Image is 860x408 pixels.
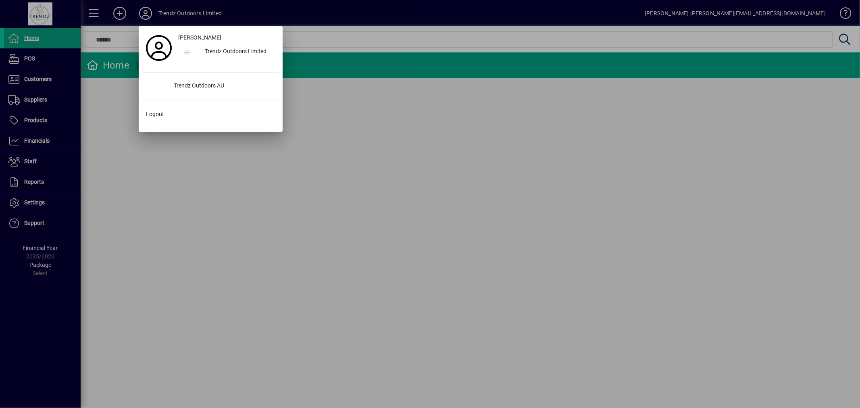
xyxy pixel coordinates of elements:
button: Trendz Outdoors AU [143,79,279,94]
button: Trendz Outdoors Limited [175,45,279,59]
div: Trendz Outdoors AU [168,79,279,94]
a: Profile [143,41,175,55]
div: Trendz Outdoors Limited [198,45,279,59]
span: [PERSON_NAME] [178,33,221,42]
a: [PERSON_NAME] [175,30,279,45]
button: Logout [143,107,279,121]
span: Logout [146,110,164,119]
